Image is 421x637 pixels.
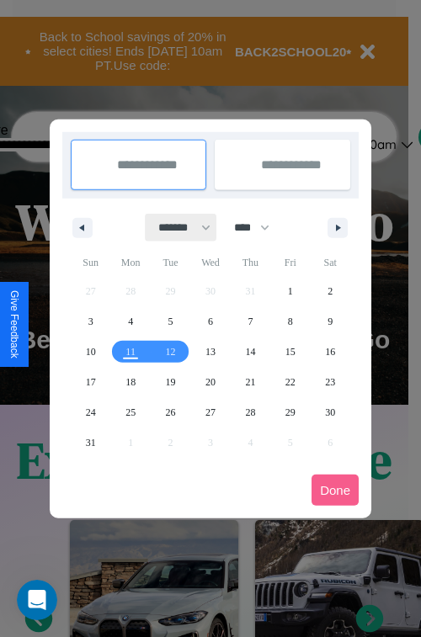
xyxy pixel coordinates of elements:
button: 13 [190,337,230,367]
span: 25 [125,397,136,427]
button: 25 [110,397,150,427]
span: Fri [270,249,310,276]
button: 8 [270,306,310,337]
button: 3 [71,306,110,337]
button: 14 [231,337,270,367]
button: 10 [71,337,110,367]
button: 29 [270,397,310,427]
span: Sun [71,249,110,276]
span: 23 [325,367,335,397]
span: 27 [205,397,216,427]
span: 22 [285,367,296,397]
span: 3 [88,306,93,337]
button: 5 [151,306,190,337]
button: 28 [231,397,270,427]
span: 8 [288,306,293,337]
span: Mon [110,249,150,276]
button: 6 [190,306,230,337]
span: Wed [190,249,230,276]
span: 28 [245,397,255,427]
iframe: Intercom live chat [17,580,57,620]
span: 17 [86,367,96,397]
button: 21 [231,367,270,397]
button: 16 [311,337,350,367]
span: 29 [285,397,296,427]
button: 20 [190,367,230,397]
button: 30 [311,397,350,427]
button: 7 [231,306,270,337]
button: 2 [311,276,350,306]
span: 19 [166,367,176,397]
button: 9 [311,306,350,337]
span: Tue [151,249,190,276]
span: 18 [125,367,136,397]
span: Thu [231,249,270,276]
span: Sat [311,249,350,276]
button: 22 [270,367,310,397]
span: 24 [86,397,96,427]
button: 15 [270,337,310,367]
span: 1 [288,276,293,306]
button: 12 [151,337,190,367]
span: 11 [125,337,136,367]
span: 2 [328,276,333,306]
span: 12 [166,337,176,367]
button: 1 [270,276,310,306]
span: 5 [168,306,173,337]
span: 21 [245,367,255,397]
span: 30 [325,397,335,427]
button: 19 [151,367,190,397]
button: 4 [110,306,150,337]
span: 13 [205,337,216,367]
button: 27 [190,397,230,427]
span: 14 [245,337,255,367]
button: Done [312,475,359,506]
span: 31 [86,427,96,458]
button: 24 [71,397,110,427]
button: 11 [110,337,150,367]
span: 7 [248,306,253,337]
span: 4 [128,306,133,337]
span: 26 [166,397,176,427]
span: 16 [325,337,335,367]
span: 20 [205,367,216,397]
div: Give Feedback [8,290,20,358]
button: 17 [71,367,110,397]
button: 31 [71,427,110,458]
span: 6 [208,306,213,337]
button: 26 [151,397,190,427]
button: 23 [311,367,350,397]
span: 9 [328,306,333,337]
span: 15 [285,337,296,367]
button: 18 [110,367,150,397]
span: 10 [86,337,96,367]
